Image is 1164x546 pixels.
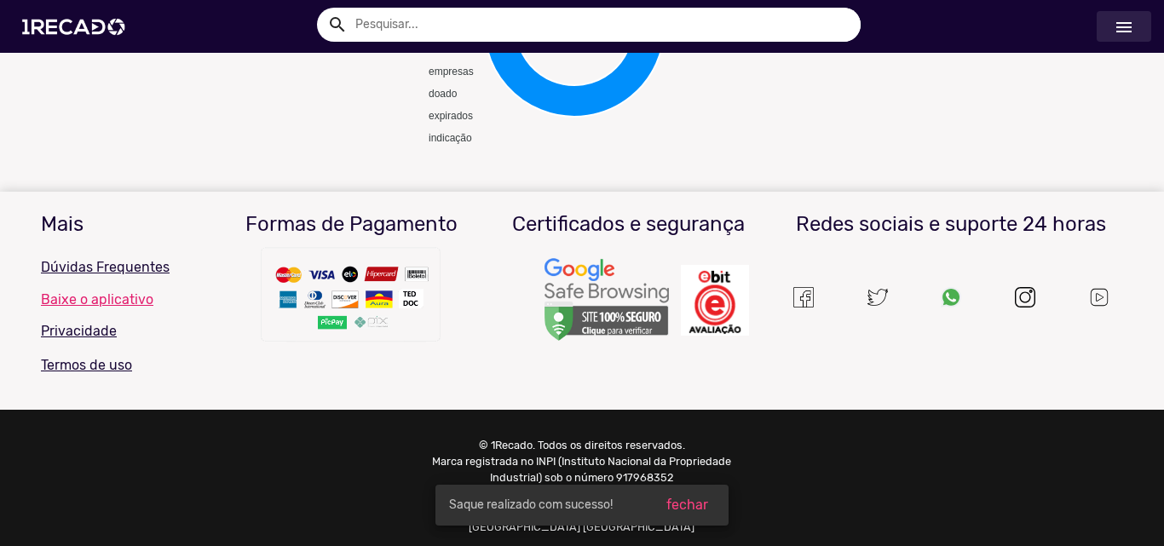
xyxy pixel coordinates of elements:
span: fechar [666,497,708,513]
img: Um recado,1Recado,1 recado,vídeo de famosos,site para pagar famosos,vídeos e lives exclusivas de ... [941,287,961,307]
mat-icon: Início [1114,17,1134,37]
h3: Formas de Pagamento [226,212,477,237]
p: © 1Recado. Todos os direitos reservados. Marca registrada no INPI (Instituto Nacional da Propried... [412,437,752,535]
h3: Mais [41,212,200,237]
button: fechar [653,490,722,520]
img: twitter.svg [867,287,888,307]
mat-icon: Example home icon [327,14,348,35]
img: Um recado,1Recado,1 recado,vídeo de famosos,site para pagar famosos,vídeos e lives exclusivas de ... [793,287,814,307]
span: expirados [429,111,473,123]
p: Dúvidas Frequentes [41,257,200,278]
p: Termos de uso [41,355,200,376]
p: Privacidade [41,321,200,342]
h3: Certificados e segurança [503,212,754,237]
span: indicação [429,133,472,145]
span: doado [429,89,457,101]
img: Um recado,1Recado,1 recado,vídeo de famosos,site para pagar famosos,vídeos e lives exclusivas de ... [543,257,671,344]
input: Pesquisar... [343,8,861,42]
img: instagram.svg [1015,287,1035,307]
a: Baixe o aplicativo [41,291,200,307]
button: Example home icon [321,9,351,38]
h3: Redes sociais e suporte 24 horas [780,212,1123,237]
img: Um recado,1Recado,1 recado,vídeo de famosos,site para pagar famosos,vídeos e lives exclusivas de ... [257,244,445,354]
img: Um recado,1Recado,1 recado,vídeo de famosos,site para pagar famosos,vídeos e lives exclusivas de ... [1088,286,1110,308]
img: Um recado,1Recado,1 recado,vídeo de famosos,site para pagar famosos,vídeos e lives exclusivas de ... [681,265,749,336]
span: empresas [429,66,474,78]
span: Saque realizado com sucesso! [449,497,613,514]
